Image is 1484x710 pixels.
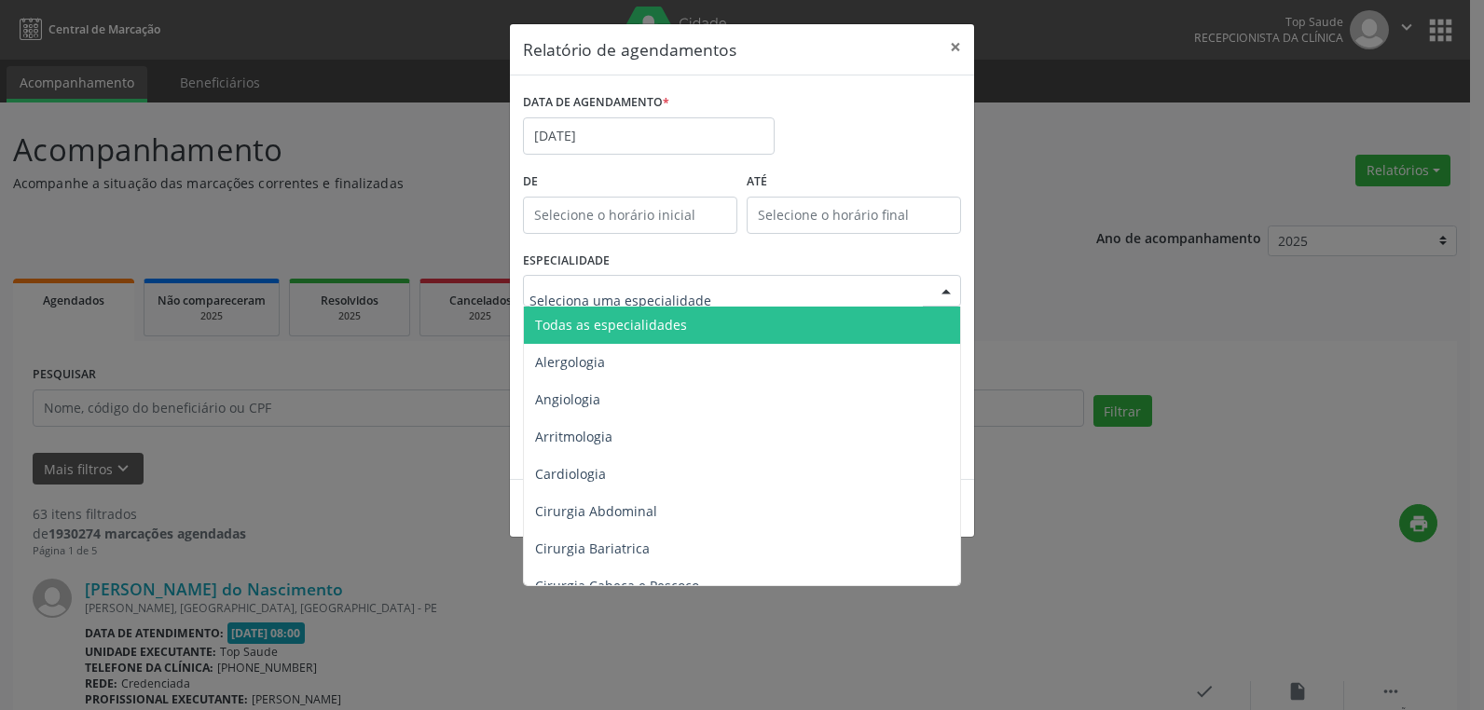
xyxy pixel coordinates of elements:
label: ATÉ [747,168,961,197]
label: ESPECIALIDADE [523,247,610,276]
span: Cirurgia Cabeça e Pescoço [535,577,699,594]
span: Arritmologia [535,428,612,445]
span: Alergologia [535,353,605,371]
span: Angiologia [535,390,600,408]
span: Cirurgia Bariatrica [535,539,650,557]
button: Close [937,24,974,70]
input: Selecione o horário final [747,197,961,234]
h5: Relatório de agendamentos [523,37,736,61]
span: Cardiologia [535,465,606,483]
label: De [523,168,737,197]
label: DATA DE AGENDAMENTO [523,89,669,117]
input: Selecione o horário inicial [523,197,737,234]
input: Seleciona uma especialidade [529,281,923,319]
span: Cirurgia Abdominal [535,502,657,520]
input: Selecione uma data ou intervalo [523,117,775,155]
span: Todas as especialidades [535,316,687,334]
